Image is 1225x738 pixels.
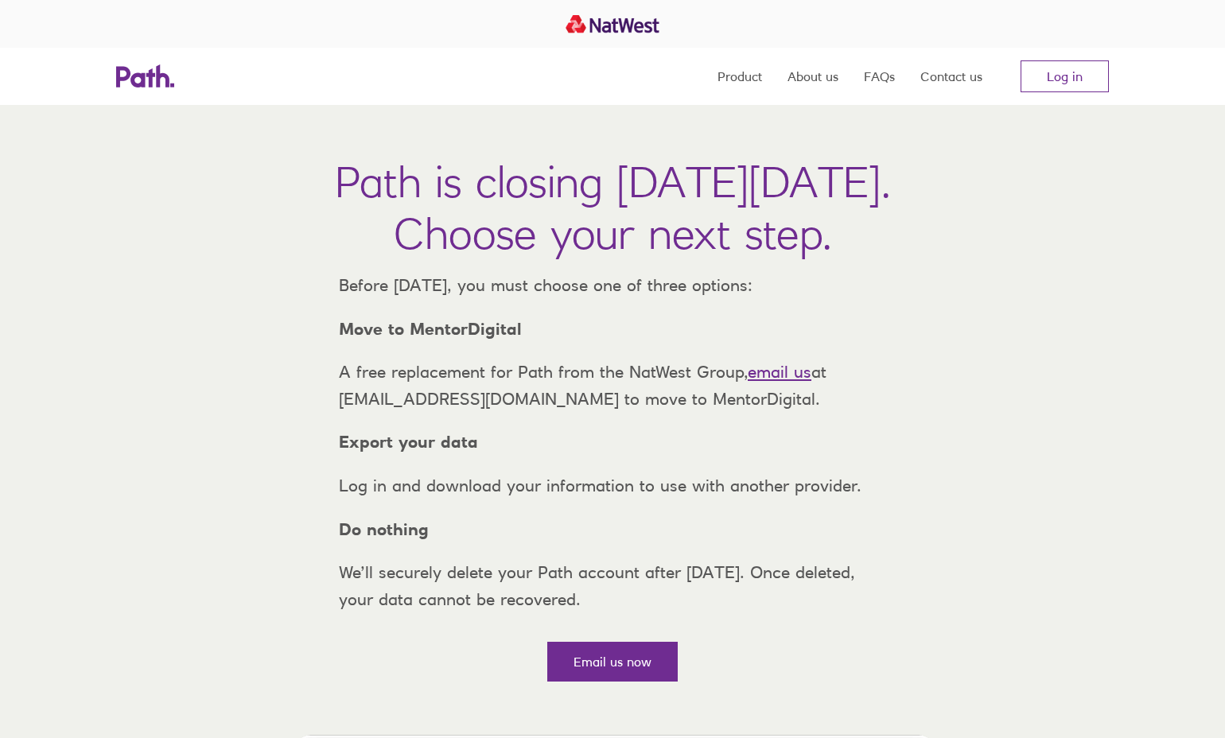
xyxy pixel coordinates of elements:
[339,319,522,339] strong: Move to MentorDigital
[326,472,899,499] p: Log in and download your information to use with another provider.
[787,48,838,105] a: About us
[326,559,899,612] p: We’ll securely delete your Path account after [DATE]. Once deleted, your data cannot be recovered.
[547,642,678,682] a: Email us now
[1021,60,1109,92] a: Log in
[326,272,899,299] p: Before [DATE], you must choose one of three options:
[920,48,982,105] a: Contact us
[339,432,478,452] strong: Export your data
[339,519,429,539] strong: Do nothing
[717,48,762,105] a: Product
[748,362,811,382] a: email us
[864,48,895,105] a: FAQs
[326,359,899,412] p: A free replacement for Path from the NatWest Group, at [EMAIL_ADDRESS][DOMAIN_NAME] to move to Me...
[335,156,891,259] h1: Path is closing [DATE][DATE]. Choose your next step.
